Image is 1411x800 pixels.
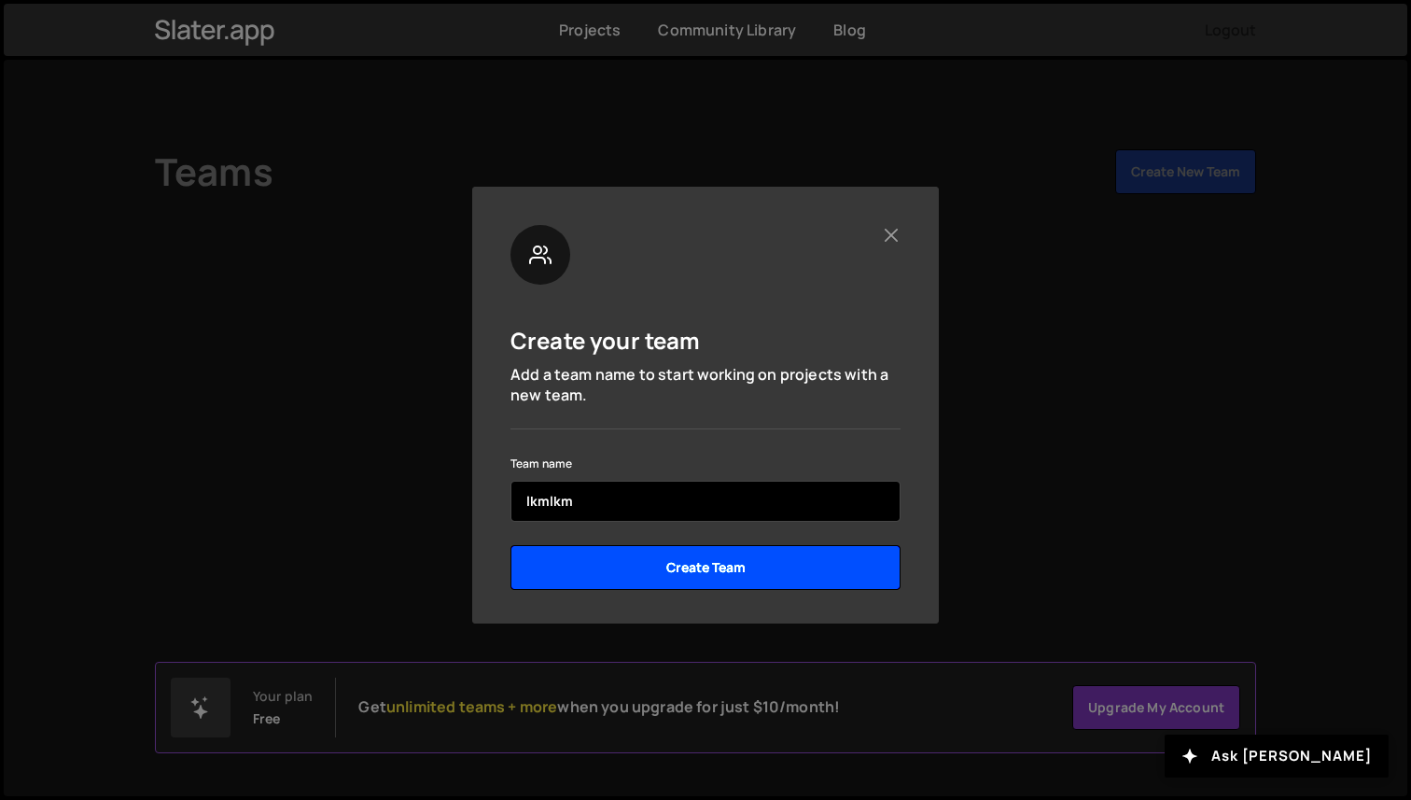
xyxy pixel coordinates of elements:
[510,545,901,590] input: Create Team
[1165,735,1389,778] button: Ask [PERSON_NAME]
[510,326,701,355] h5: Create your team
[510,455,572,473] label: Team name
[510,364,901,406] p: Add a team name to start working on projects with a new team.
[881,225,901,245] button: Close
[510,481,901,522] input: name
